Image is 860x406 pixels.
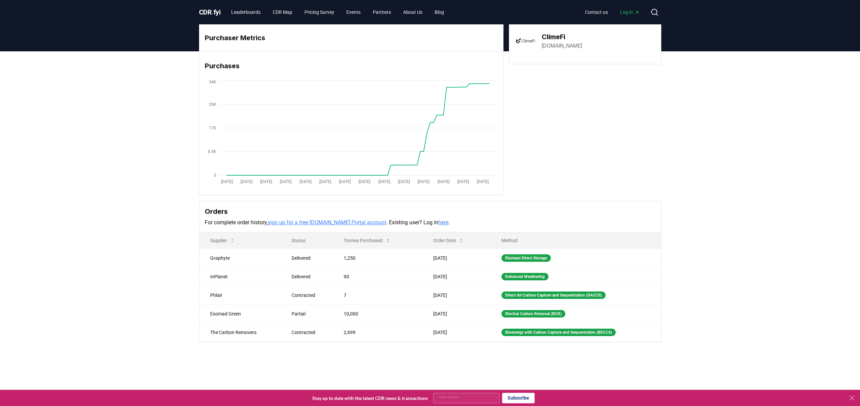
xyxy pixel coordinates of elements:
h3: Purchases [205,61,498,71]
tspan: [DATE] [437,179,449,184]
tspan: [DATE] [477,179,489,184]
button: Order Date [428,234,469,247]
span: . [212,8,214,16]
td: 90 [333,267,422,286]
tspan: [DATE] [339,179,351,184]
tspan: [DATE] [280,179,292,184]
a: CDR Map [267,6,298,18]
tspan: [DATE] [418,179,429,184]
a: About Us [398,6,428,18]
td: 1,250 [333,249,422,267]
img: ClimeFi-logo [516,31,535,50]
p: Status [286,237,327,244]
a: [DOMAIN_NAME] [542,42,582,50]
div: Delivered [292,255,327,261]
tspan: [DATE] [299,179,311,184]
tspan: 8.5K [208,149,216,154]
a: Events [341,6,366,18]
a: here [438,219,448,226]
a: Contact us [580,6,613,18]
button: Supplier [205,234,241,247]
div: Bioenergy with Carbon Capture and Sequestration (BECCS) [501,329,616,336]
td: 7 [333,286,422,304]
td: [DATE] [422,286,491,304]
tspan: 34K [209,80,216,84]
tspan: 17K [209,126,216,130]
td: InPlanet [199,267,281,286]
a: Blog [429,6,449,18]
div: Partial [292,310,327,317]
td: Graphyte [199,249,281,267]
nav: Main [580,6,645,18]
div: Biochar Carbon Removal (BCR) [501,310,565,318]
td: Exomad Green [199,304,281,323]
tspan: [DATE] [378,179,390,184]
tspan: [DATE] [359,179,370,184]
nav: Main [226,6,449,18]
p: For complete order history, . Existing user? Log in . [205,219,656,227]
a: sign up for a free [DOMAIN_NAME] Portal account [268,219,386,226]
tspan: 0 [214,173,216,178]
td: [DATE] [422,267,491,286]
td: [DATE] [422,323,491,341]
td: Phlair [199,286,281,304]
tspan: [DATE] [457,179,469,184]
a: Leaderboards [226,6,266,18]
a: CDR.fyi [199,7,221,17]
td: 2,699 [333,323,422,341]
div: Direct Air Carbon Capture and Sequestration (DACCS) [501,291,606,299]
h3: ClimeFi [542,32,582,42]
span: Log in [620,9,640,16]
td: 10,000 [333,304,422,323]
tspan: [DATE] [319,179,331,184]
td: [DATE] [422,304,491,323]
div: Delivered [292,273,327,280]
a: Pricing Survey [299,6,340,18]
div: Enhanced Weathering [501,273,548,280]
td: [DATE] [422,249,491,267]
td: The Carbon Removers [199,323,281,341]
a: Partners [367,6,396,18]
tspan: [DATE] [221,179,232,184]
tspan: 26K [209,102,216,107]
p: Method [496,237,656,244]
button: Tonnes Purchased [338,234,396,247]
tspan: [DATE] [398,179,410,184]
span: CDR fyi [199,8,221,16]
h3: Purchaser Metrics [205,33,498,43]
div: Contracted [292,292,327,299]
tspan: [DATE] [240,179,252,184]
div: Biomass Direct Storage [501,254,551,262]
a: Log in [615,6,645,18]
h3: Orders [205,206,656,217]
tspan: [DATE] [260,179,272,184]
div: Contracted [292,329,327,336]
